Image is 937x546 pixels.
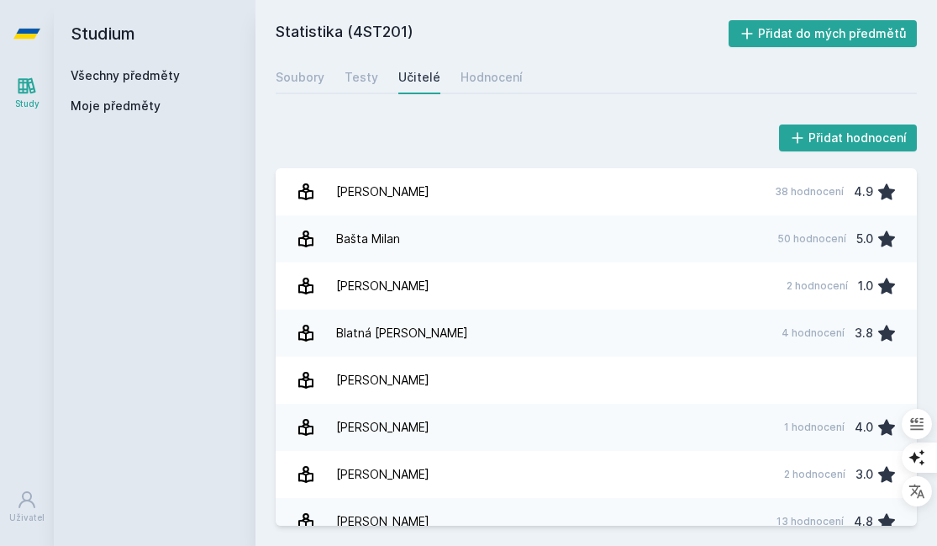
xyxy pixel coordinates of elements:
a: Učitelé [398,61,440,94]
a: [PERSON_NAME] 2 hodnocení 1.0 [276,262,917,310]
div: 4.0 [855,411,873,444]
a: [PERSON_NAME] 13 hodnocení 4.8 [276,498,917,545]
div: 4.9 [854,175,873,209]
a: [PERSON_NAME] 38 hodnocení 4.9 [276,168,917,215]
div: Bašta Milan [336,222,400,256]
div: 1 hodnocení [784,421,845,434]
h2: Statistika (4ST201) [276,20,729,47]
div: [PERSON_NAME] [336,175,429,209]
div: 2 hodnocení [784,468,845,481]
div: Učitelé [398,69,440,86]
div: [PERSON_NAME] [336,363,429,397]
div: [PERSON_NAME] [336,269,429,303]
a: Study [3,67,50,119]
div: 3.0 [855,458,873,491]
div: Study [15,98,39,110]
div: 5.0 [856,222,873,256]
a: Soubory [276,61,324,94]
div: 4 hodnocení [782,326,845,340]
div: 50 hodnocení [777,232,846,246]
div: [PERSON_NAME] [336,505,429,538]
div: 4.8 [854,505,873,538]
div: 13 hodnocení [776,515,844,528]
a: Blatná [PERSON_NAME] 4 hodnocení 3.8 [276,310,917,357]
div: Hodnocení [461,69,523,86]
div: 3.8 [855,316,873,350]
div: 38 hodnocení [775,185,844,199]
a: Uživatel [3,481,50,533]
a: Testy [345,61,378,94]
div: 2 hodnocení [787,279,848,293]
div: 1.0 [858,269,873,303]
div: [PERSON_NAME] [336,458,429,491]
a: [PERSON_NAME] 2 hodnocení 3.0 [276,451,917,498]
div: Blatná [PERSON_NAME] [336,316,468,350]
span: Moje předměty [71,98,161,114]
button: Přidat hodnocení [779,125,918,151]
div: [PERSON_NAME] [336,411,429,444]
div: Uživatel [9,512,45,524]
a: Všechny předměty [71,68,180,82]
div: Soubory [276,69,324,86]
a: [PERSON_NAME] [276,357,917,404]
div: Testy [345,69,378,86]
a: [PERSON_NAME] 1 hodnocení 4.0 [276,404,917,451]
a: Bašta Milan 50 hodnocení 5.0 [276,215,917,262]
a: Hodnocení [461,61,523,94]
button: Přidat do mých předmětů [729,20,918,47]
